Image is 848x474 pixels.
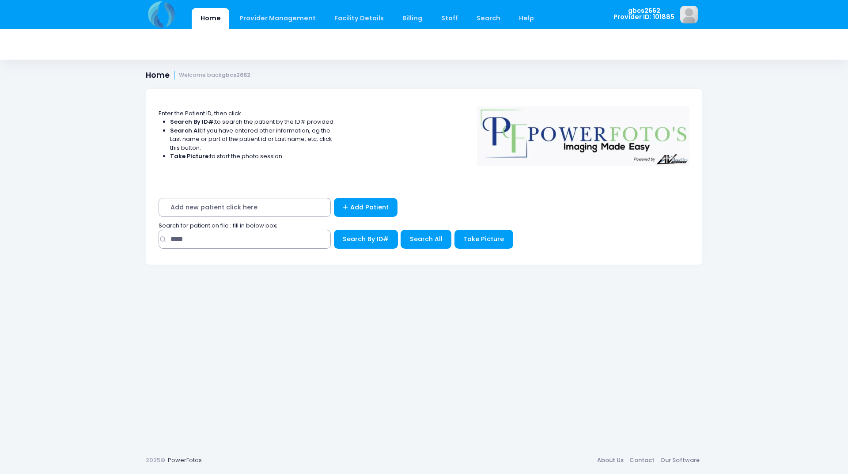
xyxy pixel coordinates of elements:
a: Home [192,8,229,29]
span: Search By ID# [343,235,389,243]
img: Logo [473,100,694,166]
span: gbcs2662 Provider ID: 101885 [613,8,674,20]
span: Add new patient click here [159,198,331,217]
span: Enter the Patient ID, then click [159,109,241,118]
small: Welcome back [179,72,250,79]
li: to search the patient by the ID# provided. [170,118,335,126]
span: 2025© [146,456,165,464]
a: Staff [432,8,466,29]
a: About Us [594,452,626,468]
a: PowerFotos [168,456,202,464]
a: Add Patient [334,198,398,217]
strong: Search By ID#: [170,118,215,126]
a: Our Software [657,452,702,468]
a: Help [511,8,543,29]
button: Search By ID# [334,230,398,249]
a: Search [468,8,509,29]
strong: gbcs2662 [222,71,250,79]
li: to start the photo session. [170,152,335,161]
a: Contact [626,452,657,468]
span: Take Picture [463,235,504,243]
span: Search for patient on file : fill in below box; [159,221,277,230]
a: Facility Details [326,8,393,29]
li: If you have entered other information, eg the Last name or part of the patient id or Last name, e... [170,126,335,152]
a: Billing [394,8,431,29]
strong: Take Picture: [170,152,210,160]
span: Search All [410,235,443,243]
img: image [680,6,698,23]
h1: Home [146,71,250,80]
button: Take Picture [454,230,513,249]
a: Provider Management [231,8,324,29]
strong: Search All: [170,126,202,135]
button: Search All [401,230,451,249]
